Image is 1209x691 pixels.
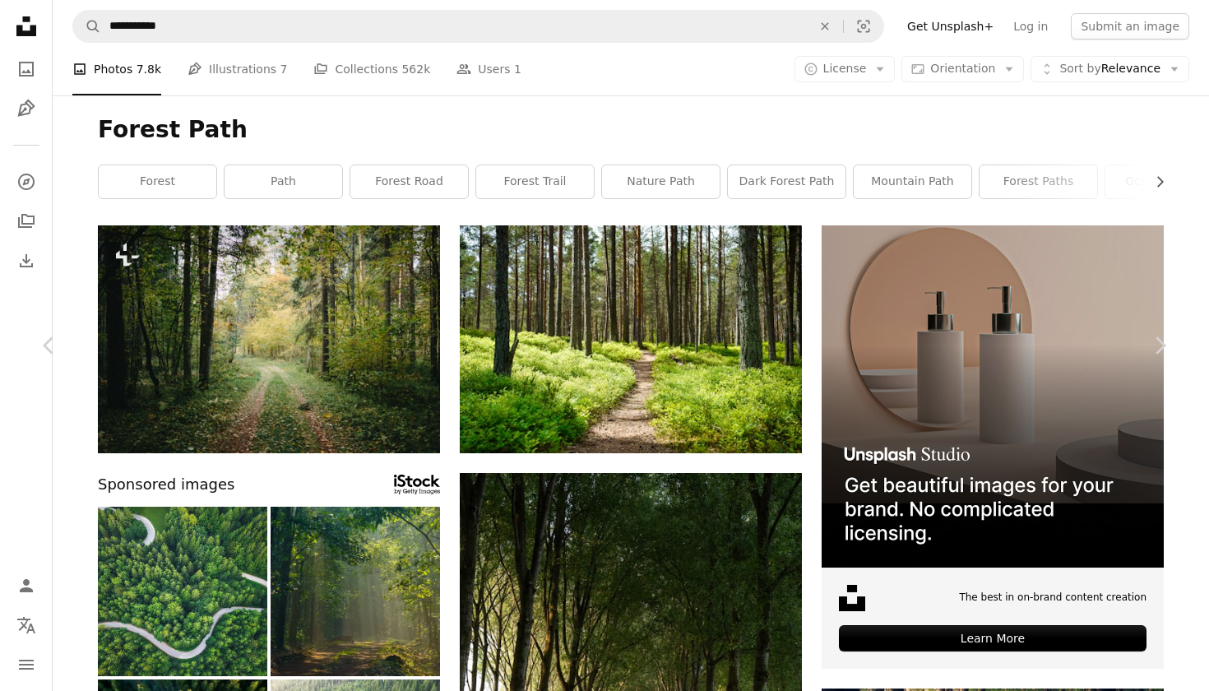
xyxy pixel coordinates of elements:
span: Orientation [930,62,995,75]
button: Search Unsplash [73,11,101,42]
a: forest road [350,165,468,198]
a: Collections 562k [313,43,430,95]
span: Sort by [1059,62,1100,75]
a: a dirt road in the middle of a forest [98,332,440,346]
span: License [823,62,867,75]
a: Explore [10,165,43,198]
a: Log in [1003,13,1058,39]
a: Download History [10,244,43,277]
a: Illustrations 7 [188,43,287,95]
a: The best in on-brand content creationLearn More [822,225,1164,669]
a: forest trail [476,165,594,198]
span: Relevance [1059,61,1160,77]
a: forest paths [980,165,1097,198]
a: brown dirt road between green grass and trees during daytime [460,332,802,346]
a: Photos [10,53,43,86]
a: forest [99,165,216,198]
a: path [225,165,342,198]
button: scroll list to the right [1145,165,1164,198]
button: Orientation [901,56,1024,82]
img: file-1631678316303-ed18b8b5cb9cimage [839,585,865,611]
h1: Forest Path [98,115,1164,145]
a: Get Unsplash+ [897,13,1003,39]
a: Illustrations [10,92,43,125]
a: Log in / Sign up [10,569,43,602]
span: The best in on-brand content creation [959,591,1146,605]
a: Next [1110,267,1209,424]
button: License [794,56,896,82]
span: 1 [514,60,521,78]
button: Language [10,609,43,642]
img: Winding Road [98,507,267,676]
a: dark forest path [728,165,845,198]
span: 7 [280,60,288,78]
button: Submit an image [1071,13,1189,39]
img: Sunrays. [271,507,440,676]
a: Users 1 [456,43,521,95]
form: Find visuals sitewide [72,10,884,43]
img: file-1715714113747-b8b0561c490eimage [822,225,1164,568]
button: Clear [807,11,843,42]
a: Collections [10,205,43,238]
a: mountain path [854,165,971,198]
button: Sort byRelevance [1031,56,1189,82]
img: brown dirt road between green grass and trees during daytime [460,225,802,453]
button: Visual search [844,11,883,42]
div: Learn More [839,625,1146,652]
button: Menu [10,648,43,681]
a: nature path [602,165,720,198]
span: 562k [401,60,430,78]
span: Sponsored images [98,473,234,497]
img: a dirt road in the middle of a forest [98,225,440,453]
